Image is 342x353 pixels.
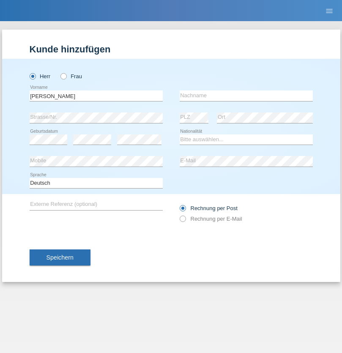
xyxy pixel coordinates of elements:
[47,254,74,261] span: Speichern
[180,216,242,222] label: Rechnung per E-Mail
[60,73,66,79] input: Frau
[180,205,238,211] label: Rechnung per Post
[180,216,185,226] input: Rechnung per E-Mail
[60,73,82,79] label: Frau
[30,73,35,79] input: Herr
[325,7,334,15] i: menu
[180,205,185,216] input: Rechnung per Post
[30,73,51,79] label: Herr
[30,44,313,55] h1: Kunde hinzufügen
[321,8,338,13] a: menu
[30,249,90,265] button: Speichern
